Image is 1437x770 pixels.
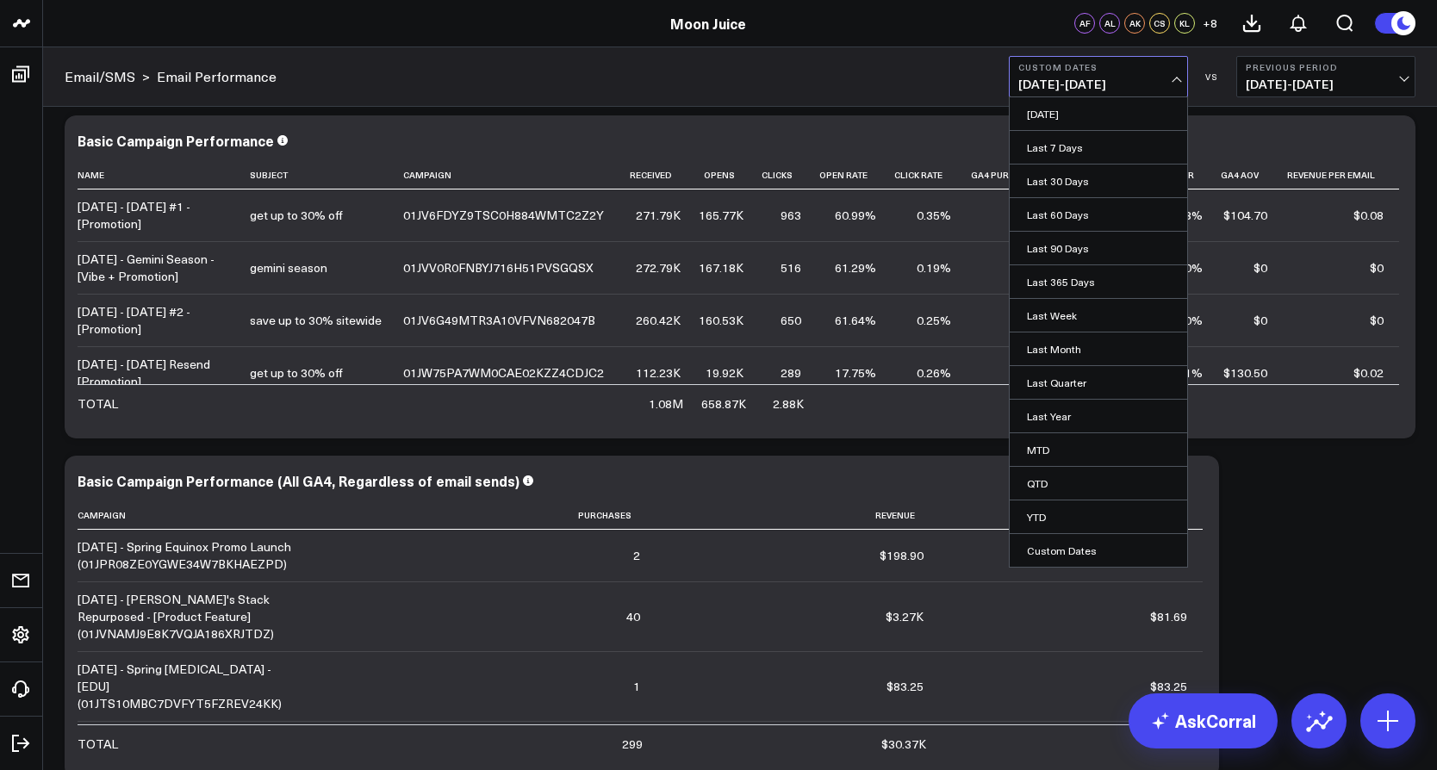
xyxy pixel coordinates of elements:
[1150,608,1187,625] div: $81.69
[1150,678,1187,695] div: $83.25
[403,259,594,276] div: 01JVV0R0FNBYJ716H51PVSGQSX
[781,364,801,382] div: 289
[78,161,250,189] th: Name
[1018,78,1179,91] span: [DATE] - [DATE]
[1010,198,1187,231] a: Last 60 Days
[626,608,640,625] div: 40
[699,207,743,224] div: 165.77K
[1074,13,1095,34] div: AF
[699,259,743,276] div: 167.18K
[78,471,519,490] div: Basic Campaign Performance (All GA4, Regardless of email sends)
[917,364,951,382] div: 0.26%
[1253,312,1267,329] div: $0
[1010,131,1187,164] a: Last 7 Days
[967,161,1067,189] th: Ga4 Purchases
[939,501,1203,530] th: Aov
[250,364,343,382] div: get up to 30% off
[1010,97,1187,130] a: [DATE]
[1223,207,1267,224] div: $104.70
[65,67,135,86] a: Email/SMS
[1010,165,1187,197] a: Last 30 Days
[1018,62,1179,72] b: Custom Dates
[886,678,924,695] div: $83.25
[1370,259,1384,276] div: $0
[403,161,628,189] th: Campaign
[835,259,876,276] div: 61.29%
[633,678,640,695] div: 1
[1010,400,1187,432] a: Last Year
[817,161,892,189] th: Open Rate
[706,364,743,382] div: 19.92K
[701,395,746,413] div: 658.87K
[1010,534,1187,567] a: Custom Dates
[656,501,938,530] th: Revenue
[1010,299,1187,332] a: Last Week
[312,501,656,530] th: Purchases
[1353,364,1384,382] div: $0.02
[1353,207,1384,224] div: $0.08
[78,356,234,390] div: [DATE] - [DATE] Resend [Promotion]
[781,312,801,329] div: 650
[917,207,951,224] div: 0.35%
[1129,693,1278,748] a: AskCorral
[892,161,967,189] th: Click Rate
[78,538,296,573] div: [DATE] - Spring Equinox Promo Launch (01JPR08ZE0YGWE34W7BKHAEZPD)
[1283,161,1399,189] th: Revenue Per Email
[1253,259,1267,276] div: $0
[1185,259,1203,276] div: 0%
[627,161,696,189] th: Received
[1010,467,1187,500] a: QTD
[250,161,403,189] th: Subject
[78,303,234,338] div: [DATE] - [DATE] #2 - [Promotion]
[636,207,681,224] div: 271.79K
[1010,366,1187,399] a: Last Quarter
[781,259,801,276] div: 516
[403,364,604,382] div: 01JW75PA7WM0CAE02KZZ4CDJC2
[1370,312,1384,329] div: $0
[250,259,327,276] div: gemini season
[1246,78,1406,91] span: [DATE] - [DATE]
[78,251,234,285] div: [DATE] - Gemini Season - [Vibe + Promotion]
[636,312,681,329] div: 260.42K
[1010,232,1187,264] a: Last 90 Days
[649,395,683,413] div: 1.08M
[1010,265,1187,298] a: Last 365 Days
[622,736,643,753] div: 299
[835,364,876,382] div: 17.75%
[633,547,640,564] div: 2
[78,198,234,233] div: [DATE] - [DATE] #1 - [Promotion]
[1185,312,1203,329] div: 0%
[699,312,743,329] div: 160.53K
[78,501,312,530] th: Campaign
[403,312,595,329] div: 01JV6G49MTR3A10VFVN682047B
[1099,13,1120,34] div: AL
[1124,13,1145,34] div: AK
[636,259,681,276] div: 272.79K
[1236,56,1415,97] button: Previous Period[DATE]-[DATE]
[835,312,876,329] div: 61.64%
[1203,17,1217,29] span: + 8
[250,207,343,224] div: get up to 30% off
[917,259,951,276] div: 0.19%
[78,591,296,643] div: [DATE] - [PERSON_NAME]'s Stack Repurposed - [Product Feature] (01JVNAMJ9E8K7VQJA186XRJTDZ)
[670,14,746,33] a: Moon Juice
[78,395,118,413] div: TOTAL
[78,736,118,753] div: TOTAL
[636,364,681,382] div: 112.23K
[696,161,759,189] th: Opens
[1010,433,1187,466] a: MTD
[65,67,150,86] div: >
[1223,364,1267,382] div: $130.50
[917,312,951,329] div: 0.25%
[250,312,382,329] div: save up to 30% sitewide
[781,207,801,224] div: 963
[1246,62,1406,72] b: Previous Period
[1149,13,1170,34] div: CS
[1009,56,1188,97] button: Custom Dates[DATE]-[DATE]
[881,736,926,753] div: $30.37K
[78,661,296,712] div: [DATE] - Spring [MEDICAL_DATA] - [EDU] (01JTS10MBC7DVFYT5FZREV24KK)
[1197,71,1228,82] div: VS
[886,608,924,625] div: $3.27K
[1199,13,1220,34] button: +8
[835,207,876,224] div: 60.99%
